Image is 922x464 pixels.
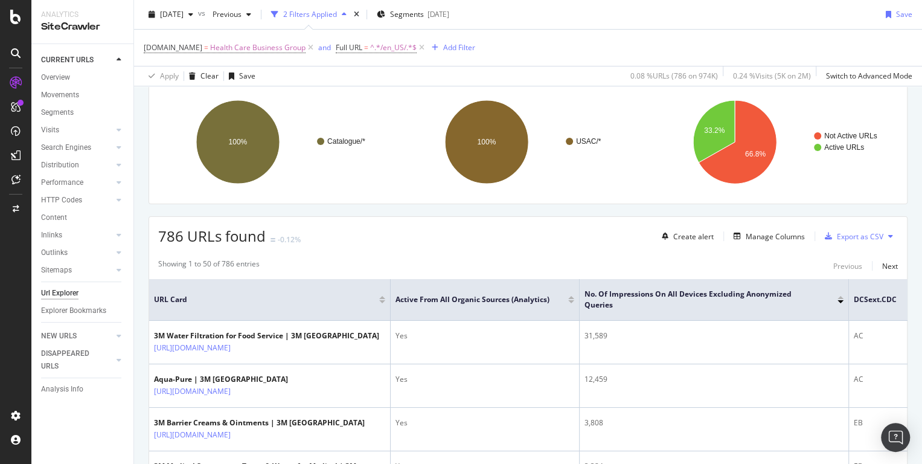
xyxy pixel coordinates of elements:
[395,294,550,305] span: Active from All Organic Sources (Analytics)
[200,71,219,81] div: Clear
[372,5,454,24] button: Segments[DATE]
[746,231,805,242] div: Manage Columns
[41,229,62,242] div: Inlinks
[657,227,714,246] button: Create alert
[395,374,574,385] div: Yes
[824,132,877,140] text: Not Active URLs
[584,289,819,311] span: No. of Impressions On All Devices excluding anonymized queries
[351,8,362,21] div: times
[854,374,921,385] div: AC
[41,54,113,66] a: CURRENT URLS
[144,5,198,24] button: [DATE]
[41,159,79,172] div: Distribution
[158,226,266,246] span: 786 URLs found
[41,304,106,317] div: Explorer Bookmarks
[158,89,401,195] svg: A chart.
[576,137,601,146] text: USAC/*
[407,89,650,195] svg: A chart.
[154,417,365,428] div: 3M Barrier Creams & Ointments | 3M [GEOGRAPHIC_DATA]
[154,342,231,354] a: [URL][DOMAIN_NAME]
[477,138,496,146] text: 100%
[184,66,219,86] button: Clear
[427,40,475,55] button: Add Filter
[41,211,125,224] a: Content
[154,294,376,305] span: URL Card
[41,287,125,300] a: Url Explorer
[821,66,912,86] button: Switch to Advanced Mode
[673,231,714,242] div: Create alert
[395,417,574,428] div: Yes
[896,9,912,19] div: Save
[41,54,94,66] div: CURRENT URLS
[41,287,78,300] div: Url Explorer
[826,71,912,81] div: Switch to Advanced Mode
[41,264,72,277] div: Sitemaps
[41,141,91,154] div: Search Engines
[824,143,864,152] text: Active URLs
[833,259,862,273] button: Previous
[584,417,844,428] div: 3,808
[160,9,184,19] span: 2025 Sep. 28th
[41,246,113,259] a: Outlinks
[327,137,365,146] text: Catalogue/*
[41,347,102,373] div: DISAPPEARED URLS
[41,211,67,224] div: Content
[41,124,59,137] div: Visits
[41,304,125,317] a: Explorer Bookmarks
[881,5,912,24] button: Save
[158,259,260,273] div: Showing 1 to 50 of 786 entries
[370,39,417,56] span: ^.*/en_US/.*$
[41,194,113,207] a: HTTP Codes
[154,374,288,385] div: Aqua-Pure | 3M [GEOGRAPHIC_DATA]
[154,330,379,341] div: 3M Water Filtration for Food Service | 3M [GEOGRAPHIC_DATA]
[395,330,574,341] div: Yes
[704,126,725,134] text: 33.2%
[733,71,811,81] div: 0.24 % Visits ( 5K on 2M )
[210,39,306,56] span: Health Care Business Group
[745,150,766,158] text: 66.8%
[154,385,231,398] a: [URL][DOMAIN_NAME]
[655,89,898,195] svg: A chart.
[882,259,898,273] button: Next
[160,71,179,81] div: Apply
[41,383,83,396] div: Analysis Info
[144,42,202,53] span: [DOMAIN_NAME]
[854,330,921,341] div: AC
[837,231,883,242] div: Export as CSV
[833,261,862,271] div: Previous
[271,238,275,242] img: Equal
[198,8,208,18] span: vs
[41,71,70,84] div: Overview
[224,66,255,86] button: Save
[41,124,113,137] a: Visits
[41,176,113,189] a: Performance
[881,423,910,452] div: Open Intercom Messenger
[41,383,125,396] a: Analysis Info
[854,417,921,428] div: EB
[266,5,351,24] button: 2 Filters Applied
[584,330,844,341] div: 31,589
[882,261,898,271] div: Next
[41,89,79,101] div: Movements
[283,9,337,19] div: 2 Filters Applied
[41,89,125,101] a: Movements
[41,106,74,119] div: Segments
[204,42,208,53] span: =
[41,194,82,207] div: HTTP Codes
[229,138,248,146] text: 100%
[41,10,124,20] div: Analytics
[318,42,331,53] div: and
[41,176,83,189] div: Performance
[41,264,113,277] a: Sitemaps
[41,330,77,343] div: NEW URLS
[41,330,113,343] a: NEW URLS
[41,20,124,34] div: SiteCrawler
[154,429,231,441] a: [URL][DOMAIN_NAME]
[41,71,125,84] a: Overview
[820,227,883,246] button: Export as CSV
[208,9,242,19] span: Previous
[278,234,301,245] div: -0.12%
[239,71,255,81] div: Save
[390,9,424,19] span: Segments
